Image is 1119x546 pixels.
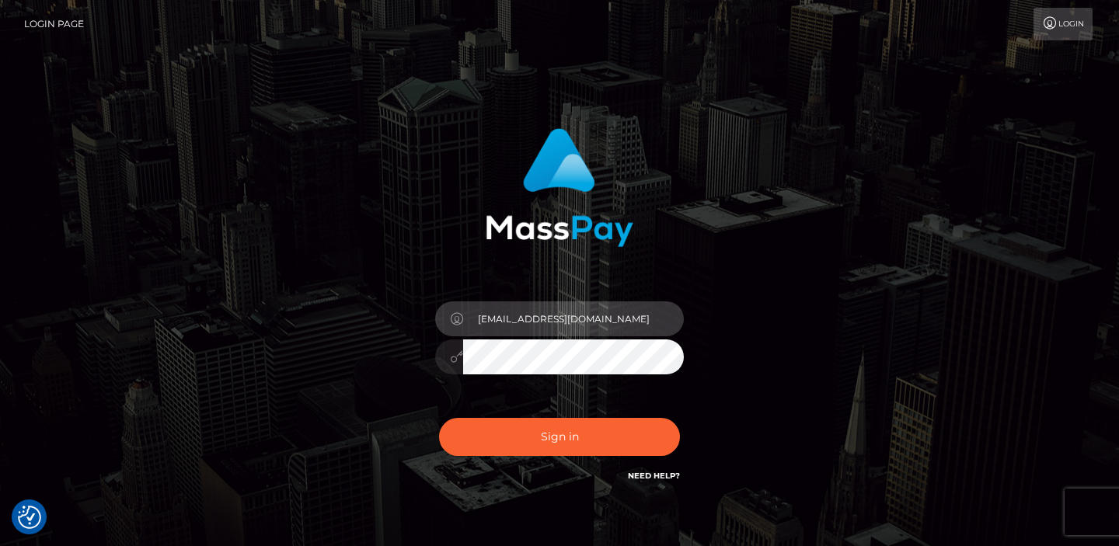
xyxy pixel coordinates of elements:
[1034,8,1093,40] a: Login
[18,506,41,529] button: Consent Preferences
[24,8,84,40] a: Login Page
[486,128,633,247] img: MassPay Login
[18,506,41,529] img: Revisit consent button
[439,418,680,456] button: Sign in
[463,301,684,336] input: Username...
[628,471,680,481] a: Need Help?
